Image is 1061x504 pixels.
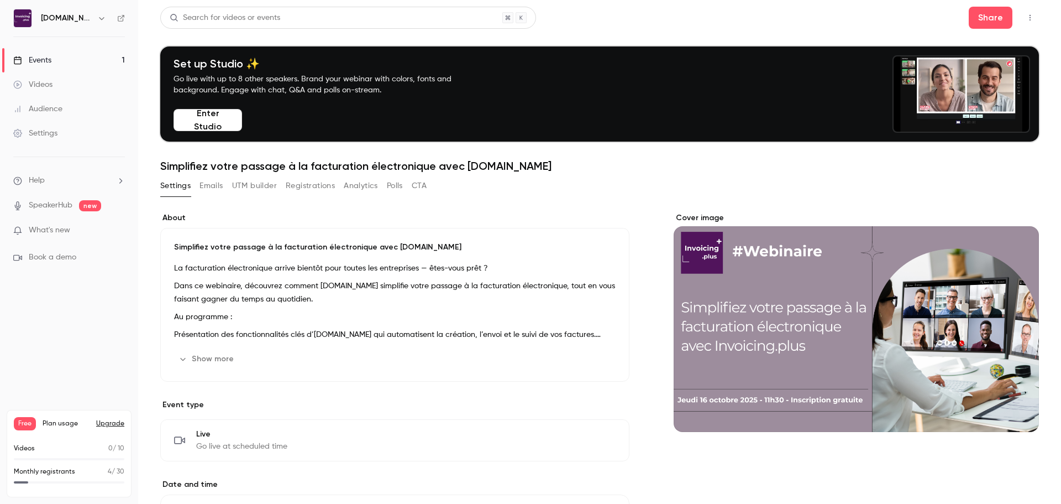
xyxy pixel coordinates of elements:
span: 0 [108,445,113,452]
div: Search for videos or events [170,12,280,24]
div: Audience [13,103,62,115]
p: Event type [160,399,629,411]
span: Book a demo [29,252,76,263]
h6: [DOMAIN_NAME] [41,13,93,24]
p: Go live with up to 8 other speakers. Brand your webinar with colors, fonts and background. Engage... [174,74,477,96]
div: Videos [13,79,52,90]
label: About [160,212,629,224]
img: Invoicing.plus [14,9,31,27]
label: Date and time [160,479,629,490]
button: Polls [387,177,403,195]
button: Analytics [344,177,378,195]
button: Registrations [286,177,335,195]
button: UTM builder [232,177,277,195]
label: Cover image [674,212,1039,224]
button: Upgrade [96,419,124,428]
span: Help [29,175,45,186]
span: Live [196,429,287,440]
button: Show more [174,350,240,368]
p: Dans ce webinaire, découvrez comment [DOMAIN_NAME] simplifie votre passage à la facturation élect... [174,279,616,306]
span: new [79,200,101,211]
button: Share [969,7,1012,29]
p: / 10 [108,444,124,454]
span: What's new [29,225,70,236]
li: help-dropdown-opener [13,175,125,186]
button: Enter Studio [174,109,242,131]
div: Events [13,55,51,66]
p: Présentation des fonctionnalités clés d’[DOMAIN_NAME] qui automatisent la création, l’envoi et le... [174,328,616,341]
p: Videos [14,444,35,454]
section: Cover image [674,212,1039,432]
p: Monthly registrants [14,467,75,477]
a: SpeakerHub [29,200,72,211]
p: Simplifiez votre passage à la facturation électronique avec [DOMAIN_NAME] [174,242,616,253]
p: La facturation électronique arrive bientôt pour toutes les entreprises — êtes-vous prêt ? [174,262,616,275]
div: Settings [13,128,57,139]
span: Go live at scheduled time [196,441,287,452]
p: Au programme : [174,310,616,324]
button: Emails [199,177,223,195]
span: Plan usage [43,419,90,428]
span: Free [14,417,36,430]
p: / 30 [108,467,124,477]
h1: Simplifiez votre passage à la facturation électronique avec [DOMAIN_NAME] [160,159,1039,173]
span: 4 [108,469,112,475]
button: Settings [160,177,191,195]
h4: Set up Studio ✨ [174,57,477,70]
button: CTA [412,177,427,195]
